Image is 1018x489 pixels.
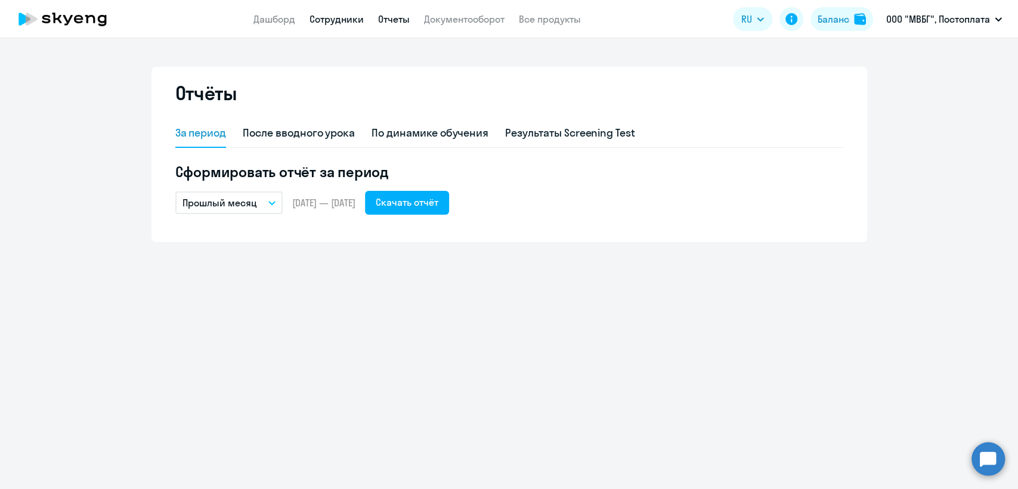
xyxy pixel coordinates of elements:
[182,196,257,210] p: Прошлый месяц
[292,196,355,209] span: [DATE] — [DATE]
[519,13,581,25] a: Все продукты
[854,13,866,25] img: balance
[818,12,849,26] div: Баланс
[175,191,283,214] button: Прошлый месяц
[243,125,355,141] div: После вводного урока
[175,125,227,141] div: За период
[175,81,237,105] h2: Отчёты
[810,7,873,31] button: Балансbalance
[424,13,505,25] a: Документооборот
[175,162,843,181] h5: Сформировать отчёт за период
[253,13,295,25] a: Дашборд
[741,12,752,26] span: RU
[372,125,488,141] div: По динамике обучения
[886,12,990,26] p: ООО "МВБГ", Постоплата
[365,191,449,215] button: Скачать отчёт
[310,13,364,25] a: Сотрудники
[733,7,772,31] button: RU
[880,5,1008,33] button: ООО "МВБГ", Постоплата
[376,195,438,209] div: Скачать отчёт
[378,13,410,25] a: Отчеты
[505,125,635,141] div: Результаты Screening Test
